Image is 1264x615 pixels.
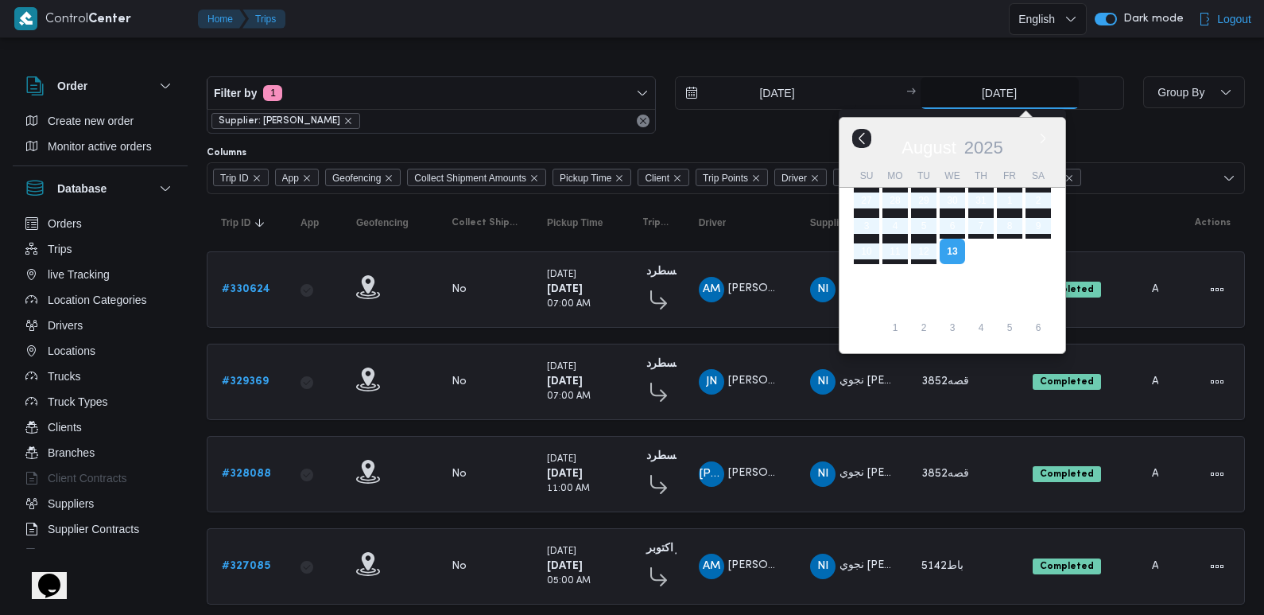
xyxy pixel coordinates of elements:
span: Orders [48,214,82,233]
span: [PERSON_NAME] [699,461,724,487]
span: Pickup Time [547,216,603,229]
span: Devices [48,545,87,564]
div: Button. Open the year selector. 2025 is currently selected. [963,137,1003,158]
div: day-4 [882,213,908,239]
div: day-15 [997,239,1022,264]
button: Clients [19,415,181,440]
div: day-8 [997,213,1022,239]
button: Remove Collect Shipment Amounts from selection in this group [529,173,539,183]
h3: Database [57,179,107,198]
label: Columns [207,146,246,159]
div: day-19 [911,264,936,290]
div: day-30 [940,188,965,213]
span: Driver [781,169,807,187]
button: Group By [1143,76,1245,108]
b: # 330624 [222,284,270,294]
button: App [294,210,334,235]
input: Press the down key to open a popover containing a calendar. [676,77,856,109]
div: Button. Open the month selector. August is currently selected. [901,137,957,158]
div: Ahmad Muhammad Abadalohab Adhmuah [699,277,724,302]
span: Completed [1033,374,1101,390]
span: نجوي [PERSON_NAME] [839,376,958,386]
button: Actions [1204,461,1230,487]
span: AM [703,554,720,579]
b: [DATE] [547,376,583,387]
span: Collect Shipment Amounts [452,216,518,229]
span: Collect Shipment Amounts [407,169,546,186]
div: Najoi Ibrahem Hafiz Ahmad [810,461,836,487]
button: Trip IDSorted in descending order [215,210,278,235]
span: Pickup Time [560,169,611,187]
span: Collect Shipment Amounts [414,169,526,187]
span: Supplier: [PERSON_NAME] [219,114,340,128]
b: Completed [1040,469,1094,479]
div: Su [854,165,879,187]
button: Platform [1146,210,1157,235]
b: Completed [1040,285,1094,294]
span: Geofencing [356,216,409,229]
button: Remove Platform from selection in this group [1064,173,1074,183]
div: day-30 [1026,290,1051,315]
a: #329369 [222,372,269,391]
span: live Tracking [48,265,110,284]
div: Tu [911,165,936,187]
div: day-18 [882,264,908,290]
button: Driver [692,210,788,235]
b: # 329369 [222,376,269,387]
span: Branches [48,443,95,462]
button: Pickup Time [541,210,620,235]
div: day-25 [882,290,908,315]
span: Actions [1195,216,1231,229]
span: Drivers [48,316,83,335]
span: Trip ID [220,169,249,187]
span: 2025 [964,138,1002,158]
span: NI [817,554,828,579]
small: 11:00 AM [547,485,590,493]
span: Geofencing [325,169,401,186]
div: No [452,282,467,297]
div: day-6 [940,213,965,239]
span: [PERSON_NAME] [728,468,819,478]
small: 07:00 AM [547,392,591,401]
div: day-31 [854,315,879,341]
button: Trips [242,10,285,29]
div: day-20 [940,264,965,290]
span: Group By [1157,86,1204,99]
b: فرونت دور اكتوبر [646,543,726,554]
button: Branches [19,440,181,465]
a: #328088 [222,465,271,484]
span: Completed [1033,466,1101,482]
button: Remove Client from selection in this group [673,173,682,183]
b: [DATE] [547,469,583,479]
div: Najoi Ibrahem Hafiz Ahmad [810,277,836,302]
span: Trip Points [696,169,768,186]
button: Remove Pickup Time from selection in this group [615,173,624,183]
button: Open list of options [1223,172,1235,185]
div: Jmal Abadalnasar Sabra Abadalazaiaz [699,461,724,487]
span: Admin [1152,469,1185,479]
div: day-28 [882,188,908,213]
span: Driver [699,216,727,229]
button: Actions [1204,369,1230,395]
div: Th [968,165,994,187]
span: App [300,216,319,229]
b: Center [88,14,131,25]
div: day-16 [1026,239,1051,264]
button: Location Categories [19,287,181,313]
button: Remove Trip ID from selection in this group [252,173,262,183]
span: App [282,169,299,187]
small: [DATE] [547,363,576,372]
input: Press the down key to enter a popover containing a calendar. Press the escape key to close the po... [921,77,1079,109]
div: day-1 [882,315,908,341]
span: [PERSON_NAME] [PERSON_NAME] [728,560,913,570]
div: Database [13,211,188,555]
b: فرونت دور مسطرد [646,451,735,461]
div: day-27 [854,188,879,213]
span: Suppliers [48,494,94,513]
span: Driver [774,169,827,186]
span: NI [817,461,828,487]
span: Monitor active orders [48,137,152,156]
span: August [901,138,956,158]
span: Create new order [48,111,134,130]
img: X8yXhbKr1z7QwAAAABJRU5ErkJggg== [14,7,37,30]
